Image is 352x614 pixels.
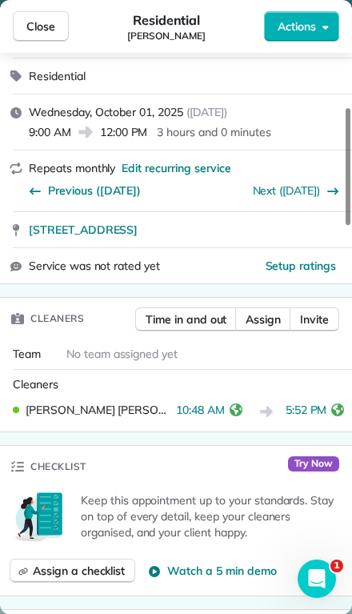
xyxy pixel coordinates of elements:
span: Watch a 5 min demo [167,563,276,579]
button: Time in and out [135,307,237,331]
span: 10:48 AM [176,402,225,422]
span: Cleaners [13,377,58,391]
span: [PERSON_NAME] [127,30,206,42]
span: 12:00 PM [100,124,148,140]
span: No team assigned yet [66,347,178,361]
span: Actions [278,18,316,34]
span: Cleaners [30,311,84,327]
span: ( [DATE] ) [186,105,227,119]
span: Team [13,347,41,361]
span: 5:52 PM [286,402,327,422]
span: 9:00 AM [29,124,71,140]
button: Watch a 5 min demo [148,563,276,579]
span: Try Now [288,456,339,472]
span: Setup ratings [266,259,337,273]
button: Previous ([DATE]) [29,183,141,199]
span: 1 [330,560,343,572]
span: Edit recurring service [122,160,230,176]
button: Assign [235,307,291,331]
span: Wednesday, October 01, 2025 [29,105,183,119]
a: [STREET_ADDRESS] [29,222,342,238]
span: Assign a checklist [33,563,125,579]
button: Close [13,11,69,42]
span: Checklist [30,459,86,475]
span: Close [26,18,55,34]
p: 3 hours and 0 minutes [157,124,270,140]
a: Next ([DATE]) [253,183,321,198]
span: Previous ([DATE]) [48,183,141,199]
span: Assign [246,311,281,327]
iframe: Intercom live chat [298,560,336,598]
button: Assign a checklist [10,559,135,583]
span: Residential [29,69,86,83]
span: Residential [133,10,201,30]
span: Repeats monthly [29,161,115,175]
span: Service was not rated yet [29,258,160,275]
button: Next ([DATE]) [253,183,340,199]
span: [STREET_ADDRESS] [29,222,138,238]
span: Invite [300,311,329,327]
span: [PERSON_NAME] [PERSON_NAME] [26,402,170,418]
button: Setup ratings [266,258,337,274]
p: Keep this appointment up to your standards. Stay on top of every detail, keep your cleaners organ... [81,492,342,540]
button: Invite [290,307,339,331]
span: Time in and out [146,311,226,327]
